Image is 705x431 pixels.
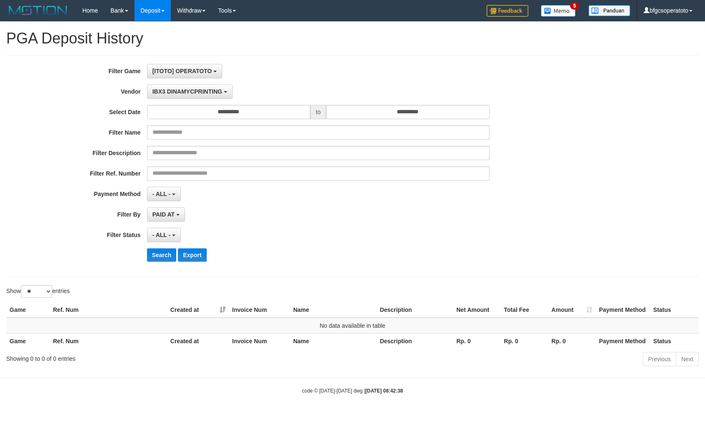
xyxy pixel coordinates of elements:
[650,302,699,318] th: Status
[676,352,699,366] a: Next
[178,248,206,262] button: Export
[6,351,287,363] div: Showing 0 to 0 of 0 entries
[302,388,403,394] small: code © [DATE]-[DATE] dwg |
[596,333,650,349] th: Payment Method
[290,333,377,349] th: Name
[548,333,596,349] th: Rp. 0
[6,302,50,318] th: Game
[453,333,501,349] th: Rp. 0
[50,333,167,349] th: Ref. Num
[21,285,52,298] select: Showentries
[147,228,181,242] button: - ALL -
[147,84,233,99] button: IBX3 DINAMYCPRINTING
[229,302,290,318] th: Invoice Num
[50,302,167,318] th: Ref. Num
[376,302,453,318] th: Description
[6,318,699,334] td: No data available in table
[365,388,403,394] strong: [DATE] 08:42:38
[290,302,377,318] th: Name
[6,285,70,298] label: Show entries
[596,302,650,318] th: Payment Method
[152,232,171,238] span: - ALL -
[229,333,290,349] th: Invoice Num
[6,333,50,349] th: Game
[570,2,579,10] span: 5
[152,68,212,74] span: [ITOTO] OPERATOTO
[501,333,548,349] th: Rp. 0
[147,248,177,262] button: Search
[147,64,223,78] button: [ITOTO] OPERATOTO
[152,211,175,218] span: PAID AT
[167,302,229,318] th: Created at: activate to sort column ascending
[643,352,676,366] a: Previous
[310,105,326,119] span: to
[650,333,699,349] th: Status
[548,302,596,318] th: Amount: activate to sort column ascending
[147,187,181,201] button: - ALL -
[6,4,70,17] img: MOTION_logo.png
[588,5,630,16] img: panduan.png
[147,207,185,222] button: PAID AT
[167,333,229,349] th: Created at
[152,88,222,95] span: IBX3 DINAMYCPRINTING
[487,5,528,17] img: Feedback.jpg
[453,302,501,318] th: Net Amount
[376,333,453,349] th: Description
[541,5,576,17] img: Button%20Memo.svg
[152,191,171,197] span: - ALL -
[501,302,548,318] th: Total Fee
[6,30,699,47] h1: PGA Deposit History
